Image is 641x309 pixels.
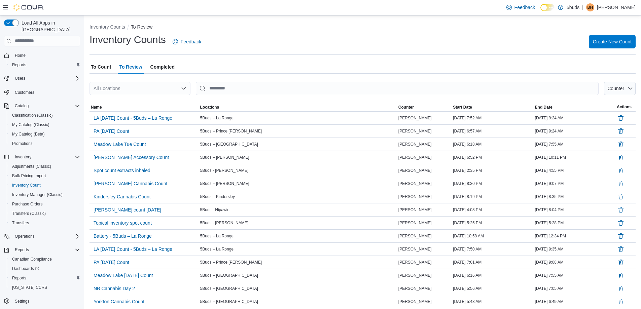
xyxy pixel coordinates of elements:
[617,166,625,175] button: Delete
[535,105,553,110] span: End Date
[94,220,152,226] span: Topical inventory spot count
[170,35,204,48] a: Feedback
[534,219,615,227] div: [DATE] 5:28 PM
[9,111,80,119] span: Classification (Classic)
[589,35,636,48] button: Create New Count
[617,245,625,253] button: Delete
[1,87,83,97] button: Customers
[1,152,83,162] button: Inventory
[13,4,44,11] img: Cova
[452,193,533,201] div: [DATE] 8:19 PM
[9,274,29,282] a: Reports
[91,126,132,136] button: PA [DATE] Count
[91,165,153,176] button: Spot count extracts inhaled
[398,260,432,265] span: [PERSON_NAME]
[94,233,152,239] span: Battery - 5Buds – La Ronge
[199,114,397,122] div: 5Buds – La Ronge
[617,140,625,148] button: Delete
[12,297,80,305] span: Settings
[9,209,80,218] span: Transfers (Classic)
[15,234,35,239] span: Operations
[12,141,33,146] span: Promotions
[7,255,83,264] button: Canadian Compliance
[12,257,52,262] span: Canadian Compliance
[12,211,46,216] span: Transfers (Classic)
[7,218,83,228] button: Transfers
[534,206,615,214] div: [DATE] 8:04 PM
[9,172,80,180] span: Bulk Pricing Import
[199,258,397,266] div: 5Buds – Prince [PERSON_NAME]
[94,272,153,279] span: Meadow Lake [DATE] Count
[7,273,83,283] button: Reports
[617,271,625,279] button: Delete
[94,193,151,200] span: Kindersley Cannabis Count
[617,219,625,227] button: Delete
[452,298,533,306] div: [DATE] 5:43 AM
[452,114,533,122] div: [DATE] 7:52 AM
[199,153,397,161] div: 5Buds – [PERSON_NAME]
[15,53,26,58] span: Home
[90,33,166,46] h1: Inventory Counts
[15,299,29,304] span: Settings
[452,232,533,240] div: [DATE] 10:58 AM
[617,258,625,266] button: Delete
[504,1,538,14] a: Feedback
[199,193,397,201] div: 5Buds – Kindersley
[91,244,175,254] button: LA [DATE] Count - 5Buds – La Ronge
[91,270,155,280] button: Meadow Lake [DATE] Count
[567,3,579,11] p: 5buds
[12,74,80,82] span: Users
[452,103,533,111] button: Start Date
[582,3,583,11] p: |
[9,191,65,199] a: Inventory Manager (Classic)
[452,180,533,188] div: [DATE] 8:30 PM
[398,155,432,160] span: [PERSON_NAME]
[398,142,432,147] span: [PERSON_NAME]
[9,130,47,138] a: My Catalog (Beta)
[15,76,25,81] span: Users
[7,162,83,171] button: Adjustments (Classic)
[1,296,83,306] button: Settings
[91,152,172,162] button: [PERSON_NAME] Accessory Count
[90,103,199,111] button: Name
[9,181,80,189] span: Inventory Count
[15,247,29,253] span: Reports
[452,166,533,175] div: [DATE] 2:35 PM
[534,245,615,253] div: [DATE] 9:35 AM
[9,121,80,129] span: My Catalog (Classic)
[9,265,80,273] span: Dashboards
[1,245,83,255] button: Reports
[9,283,80,292] span: Washington CCRS
[199,127,397,135] div: 5Buds – Prince [PERSON_NAME]
[9,162,54,170] a: Adjustments (Classic)
[398,233,432,239] span: [PERSON_NAME]
[398,168,432,173] span: [PERSON_NAME]
[9,140,35,148] a: Promotions
[9,219,32,227] a: Transfers
[9,255,55,263] a: Canadian Compliance
[1,232,83,241] button: Operations
[7,264,83,273] a: Dashboards
[9,283,50,292] a: [US_STATE] CCRS
[196,82,599,95] input: This is a search bar. After typing your query, hit enter to filter the results lower in the page.
[199,166,397,175] div: 5Buds - [PERSON_NAME]
[398,181,432,186] span: [PERSON_NAME]
[7,111,83,120] button: Classification (Classic)
[150,60,175,74] span: Completed
[9,191,80,199] span: Inventory Manager (Classic)
[91,179,170,189] button: [PERSON_NAME] Cannabis Count
[452,284,533,293] div: [DATE] 5:56 AM
[534,103,615,111] button: End Date
[452,245,533,253] div: [DATE] 7:50 AM
[199,245,397,253] div: 5Buds – La Ronge
[1,74,83,83] button: Users
[398,299,432,304] span: [PERSON_NAME]
[587,3,593,11] span: BH
[9,200,80,208] span: Purchase Orders
[452,153,533,161] div: [DATE] 6:52 PM
[12,74,28,82] button: Users
[91,113,175,123] button: LA [DATE] Count - 5Buds – La Ronge
[199,206,397,214] div: 5Buds - Nipawin
[534,153,615,161] div: [DATE] 10:11 PM
[15,103,29,109] span: Catalog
